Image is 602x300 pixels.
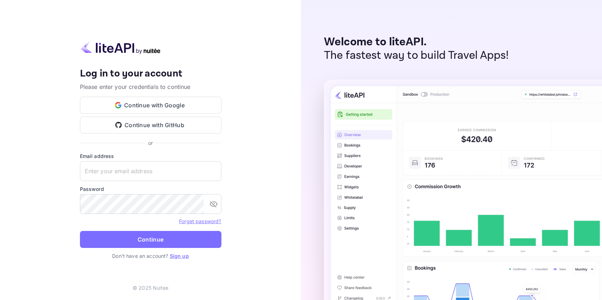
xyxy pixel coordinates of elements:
[148,139,153,147] p: or
[80,252,221,260] p: Don't have an account?
[207,197,221,211] button: toggle password visibility
[324,35,509,49] p: Welcome to liteAPI.
[80,231,221,248] button: Continue
[133,284,168,291] p: © 2025 Nuitee
[170,253,189,259] a: Sign up
[80,152,221,160] label: Email address
[80,97,221,114] button: Continue with Google
[80,40,161,54] img: liteapi
[80,83,221,91] p: Please enter your credentials to continue
[80,68,221,80] h4: Log in to your account
[179,217,221,225] a: Forget password?
[80,117,221,134] button: Continue with GitHub
[324,49,509,62] p: The fastest way to build Travel Apps!
[80,185,221,193] label: Password
[80,161,221,181] input: Enter your email address
[179,218,221,224] a: Forget password?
